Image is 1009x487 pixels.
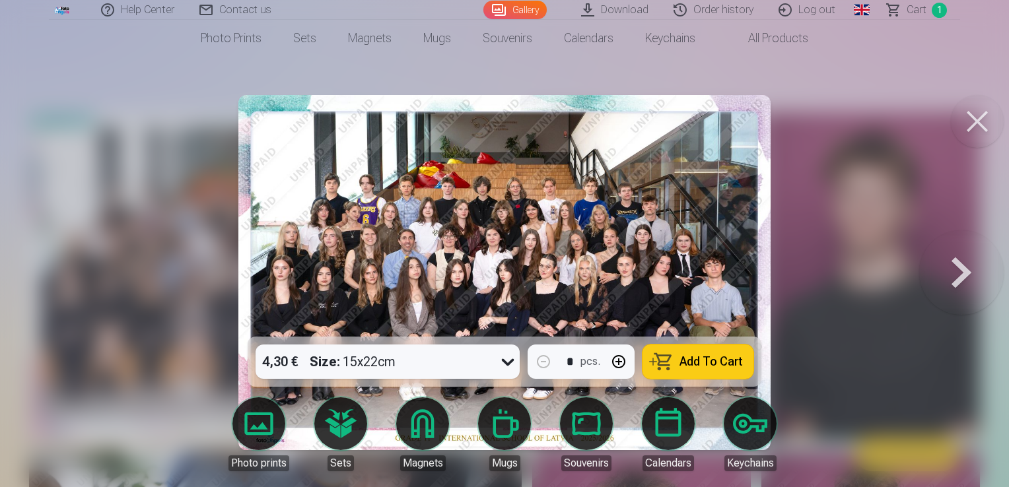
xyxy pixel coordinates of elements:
a: Keychains [629,20,711,57]
a: Photo prints [222,397,296,471]
span: 1 [932,3,947,18]
a: Sets [304,397,378,471]
div: pcs. [580,354,600,370]
a: Photo prints [185,20,277,57]
strong: Size : [310,352,340,371]
div: 15x22cm [310,344,396,379]
a: Magnets [332,20,407,57]
a: Sets [277,20,332,57]
div: Mugs [489,455,520,471]
a: Gallery [483,1,547,19]
a: Calendars [548,20,629,57]
div: 4,30 € [256,344,304,379]
div: Magnets [400,455,446,471]
div: Calendars [643,455,694,471]
div: Keychains [724,455,777,471]
button: Add To Cart [643,344,753,379]
div: Sets [328,455,354,471]
div: Photo prints [228,455,289,471]
img: /fa1 [54,5,71,15]
div: Souvenirs [561,455,611,471]
a: All products [711,20,824,57]
a: Mugs [407,20,467,57]
span: Сart [907,2,926,18]
a: Mugs [468,397,541,471]
a: Magnets [386,397,460,471]
a: Keychains [713,397,787,471]
span: Add To Cart [679,356,743,368]
a: Souvenirs [549,397,623,471]
a: Calendars [631,397,705,471]
a: Souvenirs [467,20,548,57]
